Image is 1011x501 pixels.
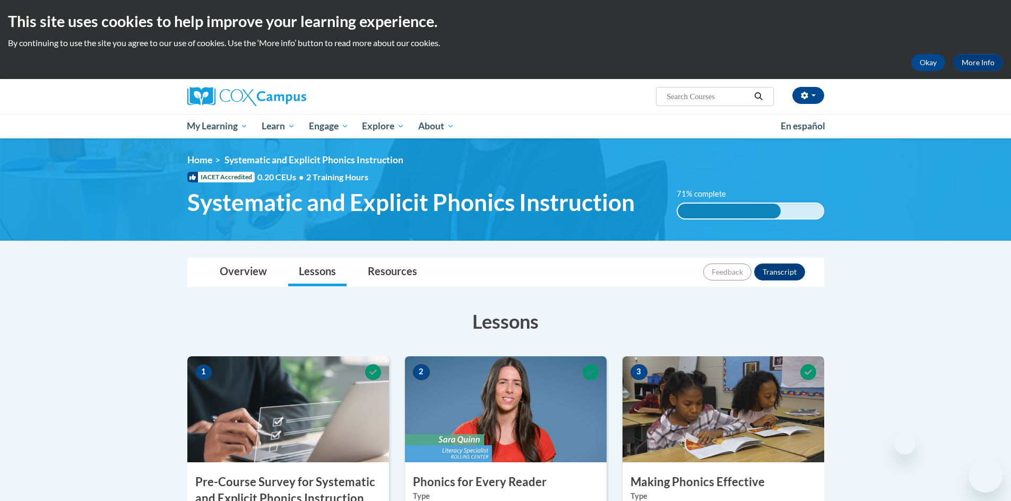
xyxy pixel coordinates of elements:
[355,114,411,138] a: Explore
[411,114,461,138] a: About
[630,364,647,380] span: 3
[792,87,824,104] button: Account Settings
[187,154,212,165] a: Home
[781,120,825,131] span: En español
[302,114,356,138] a: Engage
[894,433,915,454] iframe: Close message
[187,308,824,335] h3: Lessons
[677,188,738,200] label: 71% complete
[623,356,824,462] img: Course Image
[413,364,430,380] span: 2
[187,172,255,182] span: IACET Accredited
[623,474,824,490] h3: Making Phonics Effective
[262,120,295,133] span: Learn
[171,114,840,138] div: Main menu
[418,120,454,133] span: About
[362,120,404,133] span: Explore
[306,172,368,182] span: 2 Training Hours
[187,120,248,133] span: My Learning
[187,356,389,462] img: Course Image
[774,115,832,137] a: En español
[187,188,635,216] span: Systematic and Explicit Phonics Instruction
[969,459,1003,493] iframe: Button to launch messaging window
[288,258,347,286] a: Lessons
[195,364,212,380] span: 1
[953,54,1003,71] a: More Info
[209,258,278,286] a: Overview
[750,90,766,103] button: Search
[911,54,945,71] button: Okay
[357,258,428,286] a: Resources
[754,263,805,280] button: Transcript
[180,114,255,138] a: My Learning
[299,172,304,182] span: •
[8,37,1003,49] p: By continuing to use the site you agree to our use of cookies. Use the ‘More info’ button to read...
[8,11,1003,32] h2: This site uses cookies to help improve your learning experience.
[255,114,302,138] a: Learn
[257,171,306,183] span: 0.20 CEUs
[224,154,403,165] span: Systematic and Explicit Phonics Instruction
[187,87,306,106] img: Cox Campus
[405,474,607,490] h3: Phonics for Every Reader
[703,263,751,280] button: Feedback
[309,120,349,133] span: Engage
[187,87,389,106] a: Cox Campus
[405,356,607,462] img: Course Image
[666,90,750,103] input: Search Courses
[678,204,781,218] div: 71% complete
